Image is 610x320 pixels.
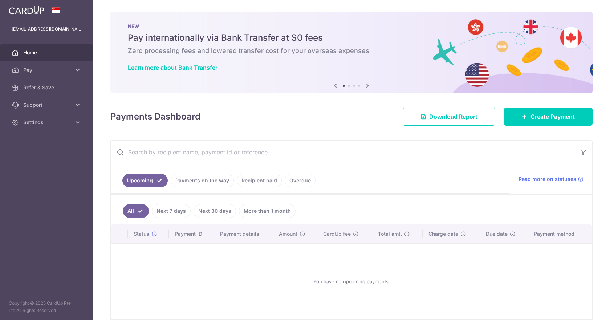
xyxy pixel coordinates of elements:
a: Overdue [285,174,316,187]
h6: Zero processing fees and lowered transfer cost for your overseas expenses [128,46,575,55]
a: All [123,204,149,218]
a: Download Report [403,108,495,126]
span: Due date [486,230,508,238]
span: Pay [23,66,71,74]
a: Create Payment [504,108,593,126]
a: Next 30 days [194,204,236,218]
span: Download Report [429,112,477,121]
h4: Payments Dashboard [110,110,200,123]
span: Total amt. [378,230,402,238]
img: Bank transfer banner [110,12,593,93]
input: Search by recipient name, payment id or reference [111,141,575,164]
h5: Pay internationally via Bank Transfer at $0 fees [128,32,575,44]
span: Settings [23,119,71,126]
span: Read more on statuses [518,175,576,183]
a: Upcoming [122,174,168,187]
span: Create Payment [530,112,575,121]
a: Read more on statuses [518,175,583,183]
p: [EMAIL_ADDRESS][DOMAIN_NAME] [12,25,81,33]
a: Payments on the way [171,174,234,187]
span: Support [23,101,71,109]
a: Next 7 days [152,204,191,218]
span: Amount [279,230,297,238]
a: Recipient paid [237,174,282,187]
th: Payment details [214,224,273,243]
th: Payment method [528,224,592,243]
img: CardUp [9,6,44,15]
th: Payment ID [169,224,214,243]
span: Refer & Save [23,84,71,91]
div: You have no upcoming payments. [120,250,583,313]
span: Charge date [428,230,458,238]
p: NEW [128,23,575,29]
a: More than 1 month [239,204,296,218]
span: CardUp fee [323,230,351,238]
span: Status [134,230,149,238]
span: Home [23,49,71,56]
a: Learn more about Bank Transfer [128,64,217,71]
